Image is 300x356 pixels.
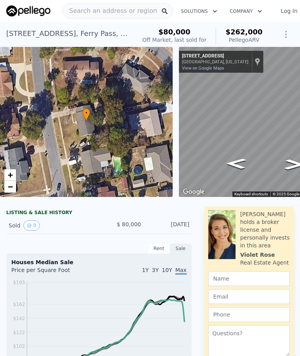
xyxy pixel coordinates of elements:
span: Search an address or region [63,6,157,16]
button: Show Options [278,27,294,42]
div: Price per Square Foot [11,266,99,279]
input: Phone [208,307,290,322]
path: Go North, Northpointe Blvd [217,156,255,171]
a: Zoom out [4,181,16,193]
div: Off Market, last sold for [142,36,206,44]
tspan: $193 [13,280,25,285]
button: Solutions [175,4,223,18]
div: Sold [9,220,93,231]
tspan: $142 [13,316,25,321]
a: Show location on map [255,57,260,66]
a: View on Google Maps [182,66,224,71]
div: • [82,108,90,122]
span: + [8,170,13,180]
div: [STREET_ADDRESS] [182,53,248,59]
button: Company [223,4,268,18]
div: Real Estate Agent [240,259,289,267]
span: 1Y [142,267,148,273]
span: Max [175,267,187,275]
div: LISTING & SALE HISTORY [6,209,192,217]
span: 10Y [162,267,172,273]
a: Open this area in Google Maps (opens a new window) [181,187,207,197]
tspan: $122 [13,330,25,335]
span: − [8,182,13,191]
span: • [82,109,90,116]
button: Keyboard shortcuts [234,191,268,197]
span: $80,000 [158,28,190,36]
span: $ 80,000 [117,221,141,227]
div: Pellego ARV [225,36,262,44]
span: 3Y [152,267,159,273]
img: Google [181,187,207,197]
tspan: $102 [13,343,25,349]
div: Sale [170,243,192,254]
div: [STREET_ADDRESS] , Ferry Pass , FL 32514 [6,28,130,39]
a: Zoom in [4,169,16,181]
div: [DATE] [147,220,189,231]
img: Pellego [6,5,50,16]
input: Name [208,271,290,286]
span: © 2025 Google [273,192,299,196]
span: $262,000 [225,28,262,36]
input: Email [208,289,290,304]
div: [GEOGRAPHIC_DATA], [US_STATE] [182,59,248,64]
div: Violet Rose [240,251,275,259]
div: Rent [148,243,170,254]
div: [PERSON_NAME] holds a broker license and personally invests in this area [240,210,290,249]
tspan: $162 [13,302,25,307]
div: Houses Median Sale [11,258,187,266]
button: View historical data [23,220,40,231]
